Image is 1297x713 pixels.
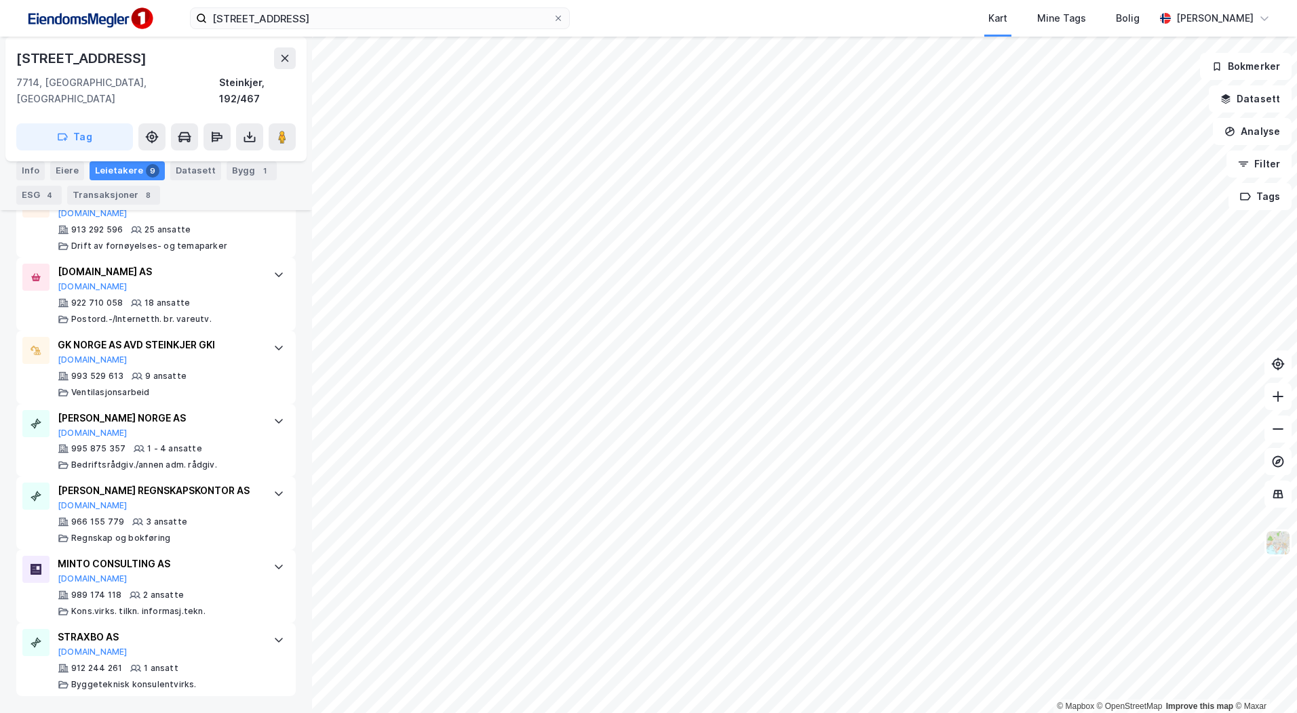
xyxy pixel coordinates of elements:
[1057,701,1094,711] a: Mapbox
[1265,530,1291,556] img: Z
[58,647,128,657] button: [DOMAIN_NAME]
[144,224,191,235] div: 25 ansatte
[71,443,125,454] div: 995 875 357
[58,500,128,511] button: [DOMAIN_NAME]
[67,186,160,205] div: Transaksjoner
[71,533,170,544] div: Regnskap og bokføring
[1116,10,1140,26] div: Bolig
[1213,118,1292,145] button: Analyse
[71,460,217,470] div: Bedriftsrådgiv./annen adm. rådgiv.
[58,281,128,292] button: [DOMAIN_NAME]
[1037,10,1086,26] div: Mine Tags
[71,371,123,382] div: 993 529 613
[258,164,271,178] div: 1
[71,224,123,235] div: 913 292 596
[58,556,260,572] div: MINTO CONSULTING AS
[90,161,165,180] div: Leietakere
[227,161,277,180] div: Bygg
[71,298,123,308] div: 922 710 058
[71,663,122,674] div: 912 244 261
[71,590,121,600] div: 989 174 118
[71,241,227,251] div: Drift av fornøyelses- og temaparker
[1200,53,1292,80] button: Bokmerker
[16,75,219,107] div: 7714, [GEOGRAPHIC_DATA], [GEOGRAPHIC_DATA]
[1166,701,1233,711] a: Improve this map
[50,161,84,180] div: Eiere
[219,75,296,107] div: Steinkjer, 192/467
[1097,701,1163,711] a: OpenStreetMap
[145,371,187,382] div: 9 ansatte
[146,164,159,178] div: 9
[58,483,260,499] div: [PERSON_NAME] REGNSKAPSKONTOR AS
[58,264,260,280] div: [DOMAIN_NAME] AS
[16,186,62,205] div: ESG
[144,663,178,674] div: 1 ansatt
[1228,183,1292,210] button: Tags
[71,679,197,690] div: Byggeteknisk konsulentvirks.
[170,161,221,180] div: Datasett
[58,428,128,439] button: [DOMAIN_NAME]
[58,410,260,426] div: [PERSON_NAME] NORGE AS
[16,123,133,150] button: Tag
[1229,648,1297,713] div: Kontrollprogram for chat
[16,47,149,69] div: [STREET_ADDRESS]
[71,387,150,398] div: Ventilasjonsarbeid
[1226,150,1292,178] button: Filter
[1229,648,1297,713] iframe: Chat Widget
[58,354,128,365] button: [DOMAIN_NAME]
[16,161,45,180] div: Info
[144,298,190,308] div: 18 ansatte
[988,10,1007,26] div: Kart
[141,188,155,202] div: 8
[1209,85,1292,113] button: Datasett
[143,590,184,600] div: 2 ansatte
[58,337,260,353] div: GK NORGE AS AVD STEINKJER GKI
[1176,10,1254,26] div: [PERSON_NAME]
[207,8,553,28] input: Søk på adresse, matrikkel, gårdeiere, leietakere eller personer
[71,606,206,617] div: Kons.virks. tilkn. informasj.tekn.
[43,188,56,202] div: 4
[58,629,260,645] div: STRAXBO AS
[22,3,157,34] img: F4PB6Px+NJ5v8B7XTbfpPpyloAAAAASUVORK5CYII=
[71,516,124,527] div: 966 155 779
[146,516,187,527] div: 3 ansatte
[58,573,128,584] button: [DOMAIN_NAME]
[147,443,202,454] div: 1 - 4 ansatte
[71,314,212,325] div: Postord.-/Internetth. br. vareutv.
[58,208,128,219] button: [DOMAIN_NAME]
